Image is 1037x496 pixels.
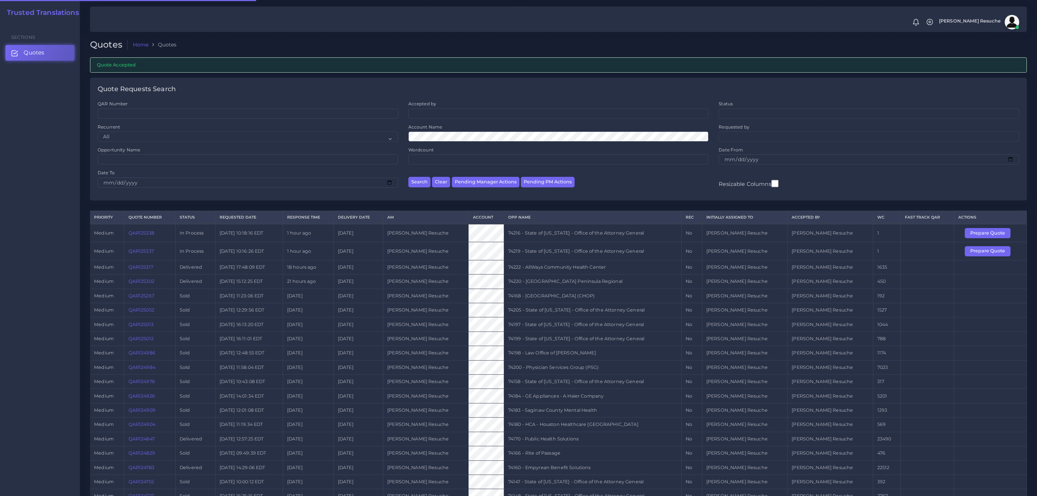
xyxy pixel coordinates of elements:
[681,289,702,303] td: No
[283,275,334,289] td: 21 hours ago
[702,275,787,289] td: [PERSON_NAME] Resuche
[215,260,283,274] td: [DATE] 17:48:09 EDT
[283,389,334,403] td: [DATE]
[504,275,681,289] td: 74220 - [GEOGRAPHIC_DATA] Peninsula Regional
[334,275,383,289] td: [DATE]
[283,303,334,317] td: [DATE]
[702,418,787,432] td: [PERSON_NAME] Resuche
[504,242,681,260] td: 74219 - State of [US_STATE] - Office of the Attorney General
[702,360,787,374] td: [PERSON_NAME] Resuche
[504,389,681,403] td: 74184 - GE Appliances - A Haier Company
[681,432,702,446] td: No
[788,275,873,289] td: [PERSON_NAME] Resuche
[873,418,901,432] td: 569
[965,228,1011,238] button: Prepare Quote
[681,317,702,332] td: No
[2,9,79,17] h2: Trusted Translations
[98,170,115,176] label: Date To
[128,450,155,456] a: QAR124829
[719,124,750,130] label: Requested by
[334,211,383,224] th: Delivery Date
[408,101,437,107] label: Accepted by
[128,336,154,341] a: QAR125012
[788,289,873,303] td: [PERSON_NAME] Resuche
[681,360,702,374] td: No
[215,211,283,224] th: Requested Date
[128,393,155,399] a: QAR124926
[681,242,702,260] td: No
[98,147,140,153] label: Opportunity Name
[873,303,901,317] td: 1527
[702,460,787,475] td: [PERSON_NAME] Resuche
[94,279,114,284] span: medium
[873,403,901,417] td: 1293
[873,260,901,274] td: 1635
[504,346,681,360] td: 74198 - Law Office of [PERSON_NAME]
[283,446,334,460] td: [DATE]
[504,289,681,303] td: 74168 - [GEOGRAPHIC_DATA] (CHOP)
[283,403,334,417] td: [DATE]
[681,375,702,389] td: No
[94,450,114,456] span: medium
[334,475,383,489] td: [DATE]
[175,375,215,389] td: Sold
[94,293,114,298] span: medium
[681,260,702,274] td: No
[334,460,383,475] td: [DATE]
[702,260,787,274] td: [PERSON_NAME] Resuche
[98,124,120,130] label: Recurrent
[215,432,283,446] td: [DATE] 12:57:25 EDT
[283,460,334,475] td: [DATE]
[215,360,283,374] td: [DATE] 11:58:04 EDT
[788,475,873,489] td: [PERSON_NAME] Resuche
[873,446,901,460] td: 476
[215,375,283,389] td: [DATE] 10:43:08 EDT
[215,275,283,289] td: [DATE] 15:12:25 EDT
[681,224,702,242] td: No
[383,418,468,432] td: [PERSON_NAME] Resuche
[215,224,283,242] td: [DATE] 10:18:16 EDT
[504,211,681,224] th: Opp Name
[408,147,434,153] label: Wordcount
[283,211,334,224] th: Response Time
[215,303,283,317] td: [DATE] 12:29:56 EDT
[215,460,283,475] td: [DATE] 14:29:06 EDT
[788,211,873,224] th: Accepted by
[128,264,153,270] a: QAR125317
[702,303,787,317] td: [PERSON_NAME] Resuche
[334,317,383,332] td: [DATE]
[383,211,468,224] th: AM
[128,230,154,236] a: QAR125338
[383,317,468,332] td: [PERSON_NAME] Resuche
[504,446,681,460] td: 74166 - Rite of Passage
[283,224,334,242] td: 1 hour ago
[383,303,468,317] td: [PERSON_NAME] Resuche
[702,224,787,242] td: [PERSON_NAME] Resuche
[283,289,334,303] td: [DATE]
[788,403,873,417] td: [PERSON_NAME] Resuche
[788,432,873,446] td: [PERSON_NAME] Resuche
[901,211,954,224] th: Fast Track QAR
[334,375,383,389] td: [DATE]
[504,332,681,346] td: 74199 - State of [US_STATE] - Office of the Attorney General
[133,41,149,48] a: Home
[334,260,383,274] td: [DATE]
[94,479,114,484] span: medium
[215,332,283,346] td: [DATE] 16:11:01 EDT
[90,57,1027,72] div: Quote Accepted
[215,389,283,403] td: [DATE] 14:01:34 EDT
[408,177,430,187] button: Search
[788,460,873,475] td: [PERSON_NAME] Resuche
[175,432,215,446] td: Delivered
[383,346,468,360] td: [PERSON_NAME] Resuche
[94,350,114,355] span: medium
[94,336,114,341] span: medium
[283,242,334,260] td: 1 hour ago
[283,346,334,360] td: [DATE]
[788,332,873,346] td: [PERSON_NAME] Resuche
[681,403,702,417] td: No
[11,34,35,40] span: Sections
[719,101,733,107] label: Status
[383,260,468,274] td: [PERSON_NAME] Resuche
[383,446,468,460] td: [PERSON_NAME] Resuche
